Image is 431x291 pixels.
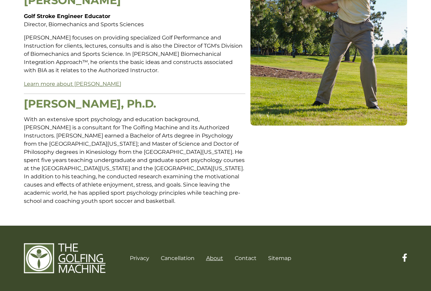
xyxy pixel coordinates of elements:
p: [PERSON_NAME] focuses on providing specialized Golf Performance and Instruction for clients, lect... [24,34,245,75]
h2: [PERSON_NAME], Ph.D. [24,97,245,110]
p: Director, Biomechanics and Sports Sciences [24,12,245,29]
a: Sitemap [268,255,291,261]
a: Privacy [130,255,149,261]
p: With an extensive sport psychology and education background, [PERSON_NAME] is a consultant for Th... [24,115,245,205]
a: Cancellation [161,255,195,261]
img: The Golfing Machine [24,243,106,274]
a: Learn more about [PERSON_NAME] [24,81,121,87]
a: Contact [235,255,257,261]
strong: Golf Stroke Engineer Educator [24,13,110,19]
a: About [206,255,223,261]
